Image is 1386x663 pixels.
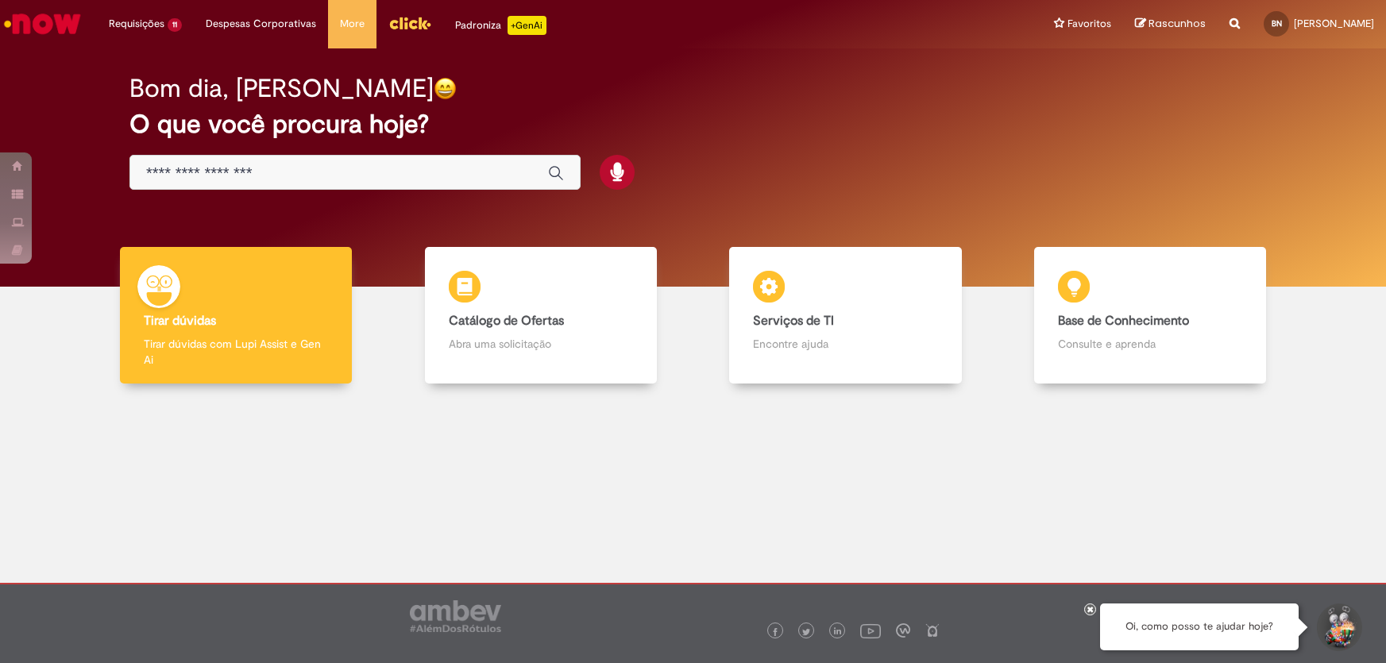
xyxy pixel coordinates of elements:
h2: O que você procura hoje? [129,110,1257,138]
p: +GenAi [508,16,546,35]
span: More [340,16,365,32]
b: Tirar dúvidas [144,313,216,329]
span: [PERSON_NAME] [1294,17,1374,30]
b: Catálogo de Ofertas [449,313,564,329]
p: Tirar dúvidas com Lupi Assist e Gen Ai [144,336,328,368]
img: logo_footer_ambev_rotulo_gray.png [410,600,501,632]
p: Abra uma solicitação [449,336,633,352]
span: Requisições [109,16,164,32]
span: Favoritos [1067,16,1111,32]
b: Serviços de TI [753,313,834,329]
button: Iniciar Conversa de Suporte [1315,603,1362,651]
span: 11 [168,18,182,32]
img: logo_footer_linkedin.png [834,627,842,637]
a: Tirar dúvidas Tirar dúvidas com Lupi Assist e Gen Ai [83,247,388,384]
span: BN [1272,18,1282,29]
span: Despesas Corporativas [206,16,316,32]
img: ServiceNow [2,8,83,40]
a: Base de Conhecimento Consulte e aprenda [998,247,1303,384]
p: Consulte e aprenda [1058,336,1242,352]
img: logo_footer_twitter.png [802,628,810,636]
img: logo_footer_workplace.png [896,623,910,638]
h2: Bom dia, [PERSON_NAME] [129,75,434,102]
img: click_logo_yellow_360x200.png [388,11,431,35]
img: happy-face.png [434,77,457,100]
img: logo_footer_youtube.png [860,620,881,641]
p: Encontre ajuda [753,336,937,352]
b: Base de Conhecimento [1058,313,1189,329]
a: Serviços de TI Encontre ajuda [693,247,998,384]
img: logo_footer_facebook.png [771,628,779,636]
span: Rascunhos [1149,16,1206,31]
a: Catálogo de Ofertas Abra uma solicitação [388,247,693,384]
div: Oi, como posso te ajudar hoje? [1100,603,1299,650]
img: logo_footer_naosei.png [925,623,940,638]
a: Rascunhos [1135,17,1206,32]
div: Padroniza [455,16,546,35]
